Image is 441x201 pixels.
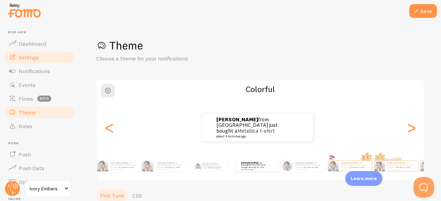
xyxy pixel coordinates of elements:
[8,30,75,35] span: Pop-ups
[165,166,180,169] a: Metallica t-shirt
[351,175,377,182] p: Learn more
[241,169,268,170] small: about 4 minutes ago
[157,161,186,170] p: from [GEOGRAPHIC_DATA] just bought a
[19,68,50,75] span: Notifications
[111,161,127,164] strong: [PERSON_NAME]
[4,119,75,133] a: Rules
[19,54,39,61] span: Settings
[209,167,220,169] a: Metallica t-shirt
[375,161,385,171] img: Fomo
[216,117,285,138] p: from [GEOGRAPHIC_DATA] just bought a
[241,161,269,170] p: from [GEOGRAPHIC_DATA] just bought a
[283,161,293,171] img: Fomo
[119,166,134,169] a: Metallica t-shirt
[19,165,44,171] span: Push Data
[19,123,32,130] span: Rules
[341,161,358,164] strong: [PERSON_NAME]
[96,38,424,53] h1: Theme
[202,163,216,165] strong: [PERSON_NAME]
[8,141,75,146] span: Push
[407,103,416,152] div: Next slide
[30,185,62,193] span: Ivory Embers
[4,37,75,51] a: Dashboard
[97,84,424,94] h2: Colorful
[19,109,36,116] span: Theme
[296,161,312,164] strong: [PERSON_NAME]
[341,169,368,170] small: about 4 minutes ago
[249,166,264,169] a: Metallica t-shirt
[345,171,382,186] div: Learn more
[304,166,319,169] a: Metallica t-shirt
[97,160,108,171] img: Fomo
[421,161,431,171] img: Fomo
[4,147,75,161] a: Push
[388,161,404,164] strong: [PERSON_NAME]
[328,161,339,171] img: Fomo
[19,81,35,88] span: Events
[296,161,323,170] p: from [GEOGRAPHIC_DATA] just bought a
[4,78,75,92] a: Events
[388,169,414,170] small: about 4 minutes ago
[388,161,415,170] p: from [GEOGRAPHIC_DATA] just bought a
[4,175,75,189] a: Opt-In
[96,55,261,63] p: Choose a theme for your notifications
[19,151,31,158] span: Push
[4,161,75,175] a: Push Data
[25,180,71,197] a: Ivory Embers
[202,162,225,170] p: from [GEOGRAPHIC_DATA] just bought a
[216,135,283,138] small: about 4 minutes ago
[142,160,153,171] img: Fomo
[37,96,51,102] span: beta
[19,178,35,185] span: Opt-In
[19,95,33,102] span: Flows
[157,161,174,164] strong: [PERSON_NAME]
[396,166,411,169] a: Metallica t-shirt
[7,2,42,19] img: fomo-relay-logo-orange.svg
[4,64,75,78] a: Notifications
[19,40,46,47] span: Dashboard
[341,161,369,170] p: from [GEOGRAPHIC_DATA] just bought a
[4,51,75,64] a: Settings
[4,105,75,119] a: Theme
[105,103,113,152] div: Previous slide
[195,163,201,169] img: Fomo
[111,161,139,170] p: from [GEOGRAPHIC_DATA] just bought a
[413,177,434,198] iframe: Help Scout Beacon - Open
[350,166,365,169] a: Metallica t-shirt
[216,116,258,123] strong: [PERSON_NAME]
[157,169,185,170] small: about 4 minutes ago
[241,161,258,164] strong: [PERSON_NAME]
[4,92,75,105] a: Flows beta
[296,169,322,170] small: about 4 minutes ago
[237,127,275,134] a: Metallica t-shirt
[111,169,138,170] small: about 4 minutes ago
